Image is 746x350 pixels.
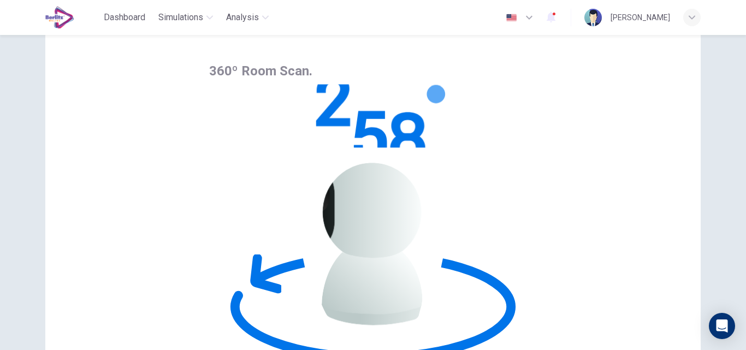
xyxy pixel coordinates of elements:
[104,11,145,24] span: Dashboard
[584,9,602,26] img: Profile picture
[154,8,217,27] button: Simulations
[158,11,203,24] span: Simulations
[45,7,99,28] a: EduSynch logo
[209,63,312,79] span: 360º Room Scan.
[505,14,518,22] img: en
[611,11,670,24] div: [PERSON_NAME]
[222,8,273,27] button: Analysis
[226,11,259,24] span: Analysis
[99,8,150,27] button: Dashboard
[709,313,735,339] div: Open Intercom Messenger
[45,7,74,28] img: EduSynch logo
